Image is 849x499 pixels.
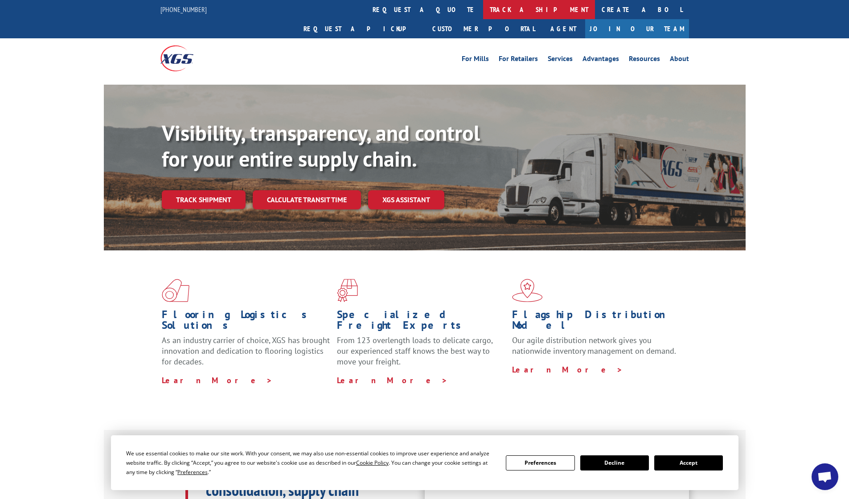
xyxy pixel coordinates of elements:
a: Join Our Team [585,19,689,38]
h1: Flooring Logistics Solutions [162,309,330,335]
button: Decline [580,455,649,470]
a: Services [548,55,573,65]
h1: Flagship Distribution Model [512,309,681,335]
a: Request a pickup [297,19,426,38]
a: XGS ASSISTANT [368,190,444,209]
a: Learn More > [162,375,273,385]
div: Cookie Consent Prompt [111,435,738,490]
div: Open chat [812,463,838,490]
a: For Mills [462,55,489,65]
img: xgs-icon-flagship-distribution-model-red [512,279,543,302]
p: From 123 overlength loads to delicate cargo, our experienced staff knows the best way to move you... [337,335,505,375]
span: Cookie Policy [356,459,389,466]
b: Visibility, transparency, and control for your entire supply chain. [162,119,480,172]
a: Customer Portal [426,19,541,38]
a: Advantages [582,55,619,65]
button: Preferences [506,455,574,470]
span: Preferences [177,468,208,476]
div: We use essential cookies to make our site work. With your consent, we may also use non-essential ... [126,449,495,477]
img: xgs-icon-total-supply-chain-intelligence-red [162,279,189,302]
a: Resources [629,55,660,65]
img: xgs-icon-focused-on-flooring-red [337,279,358,302]
a: Learn More > [512,364,623,375]
span: Our agile distribution network gives you nationwide inventory management on demand. [512,335,676,356]
button: Accept [654,455,723,470]
a: Track shipment [162,190,246,209]
a: About [670,55,689,65]
h1: Specialized Freight Experts [337,309,505,335]
a: Learn More > [337,375,448,385]
a: Calculate transit time [253,190,361,209]
a: For Retailers [499,55,538,65]
span: As an industry carrier of choice, XGS has brought innovation and dedication to flooring logistics... [162,335,330,367]
a: [PHONE_NUMBER] [160,5,207,14]
a: Agent [541,19,585,38]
